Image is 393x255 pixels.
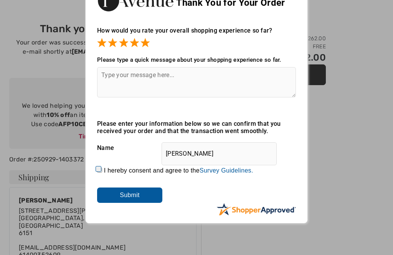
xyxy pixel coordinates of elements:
div: Name [97,138,296,158]
div: How would you rate your overall shopping experience so far? [97,19,296,49]
div: Please enter your information below so we can confirm that you received your order and that the t... [97,120,296,135]
label: I hereby consent and agree to the [104,167,253,174]
input: Submit [97,188,162,203]
div: Please type a quick message about your shopping experience so far. [97,56,296,63]
a: Survey Guidelines. [200,167,253,174]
